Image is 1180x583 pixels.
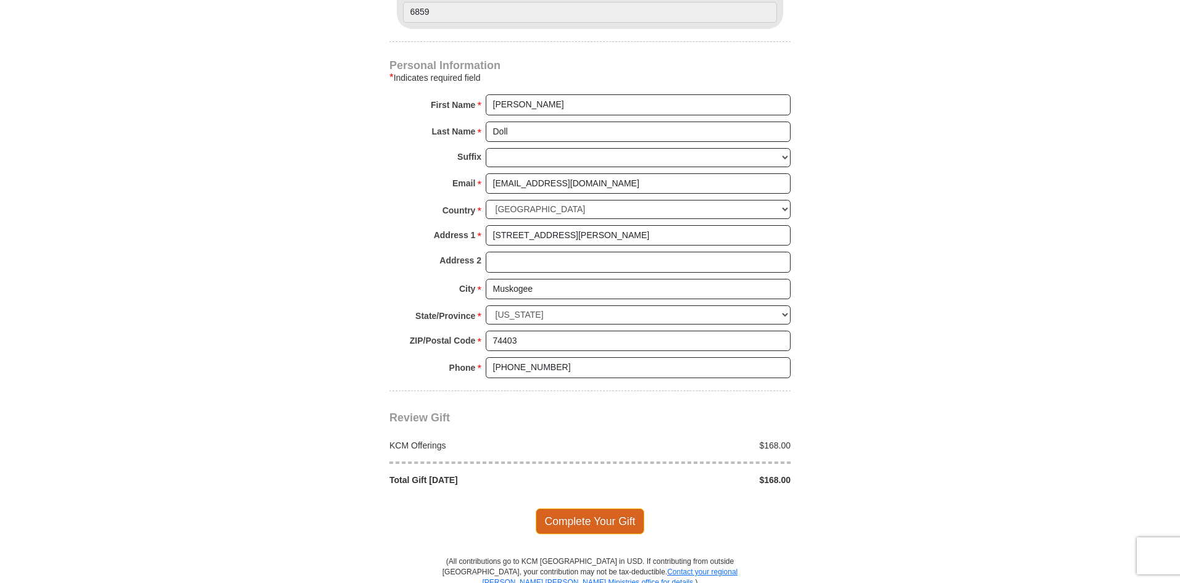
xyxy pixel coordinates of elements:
strong: ZIP/Postal Code [410,332,476,349]
strong: Phone [449,359,476,376]
strong: City [459,280,475,297]
span: Review Gift [389,411,450,424]
h4: Personal Information [389,60,791,70]
strong: Email [452,175,475,192]
strong: Suffix [457,148,481,165]
input: Last 4 [403,2,777,23]
span: Complete Your Gift [536,508,645,534]
div: KCM Offerings [383,439,591,452]
strong: First Name [431,96,475,114]
strong: Last Name [432,123,476,140]
strong: Address 2 [439,252,481,269]
div: $168.00 [590,474,797,486]
strong: Address 1 [434,226,476,244]
strong: Country [442,202,476,219]
div: $168.00 [590,439,797,452]
strong: State/Province [415,307,475,325]
div: Indicates required field [389,70,791,85]
div: Total Gift [DATE] [383,474,591,486]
